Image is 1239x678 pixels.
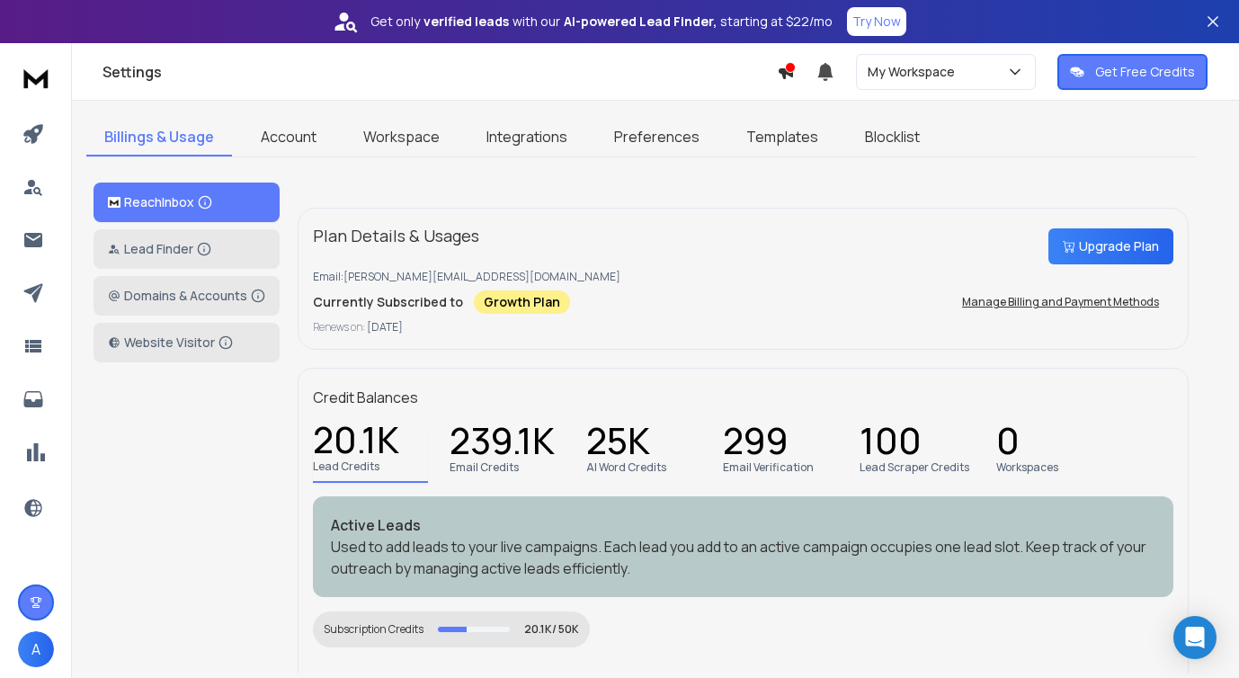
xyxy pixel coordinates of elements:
button: Upgrade Plan [1048,228,1173,264]
p: Active Leads [331,514,1155,536]
div: Open Intercom Messenger [1173,616,1217,659]
p: Plan Details & Usages [313,223,479,248]
strong: verified leads [423,13,509,31]
p: Manage Billing and Payment Methods [962,295,1159,309]
button: Manage Billing and Payment Methods [948,284,1173,320]
h1: Settings [103,61,777,83]
button: A [18,631,54,667]
p: 20.1K/ 50K [524,622,579,637]
p: 299 [723,432,789,457]
a: Workspace [345,119,458,156]
strong: AI-powered Lead Finder, [564,13,717,31]
div: Growth Plan [474,290,570,314]
p: Lead Scraper Credits [860,460,969,475]
img: logo [108,197,120,209]
p: Currently Subscribed to [313,293,463,311]
a: Blocklist [847,119,938,156]
p: Email: [PERSON_NAME][EMAIL_ADDRESS][DOMAIN_NAME] [313,270,1173,284]
button: Get Free Credits [1057,54,1208,90]
p: Workspaces [996,460,1058,475]
p: Email Verification [723,460,814,475]
button: Domains & Accounts [94,276,280,316]
button: Lead Finder [94,229,280,269]
button: ReachInbox [94,183,280,222]
a: Billings & Usage [86,119,232,156]
p: Get Free Credits [1095,63,1195,81]
button: Website Visitor [94,323,280,362]
div: Subscription Credits [324,622,423,637]
a: Templates [728,119,836,156]
p: Try Now [852,13,901,31]
p: Email Credits [450,460,519,475]
p: Renews on: [313,320,1173,335]
span: [DATE] [367,319,403,335]
button: Try Now [847,7,906,36]
p: Credit Balances [313,387,418,408]
p: 100 [860,432,922,457]
p: Get only with our starting at $22/mo [370,13,833,31]
p: 0 [996,432,1020,457]
a: Account [243,119,334,156]
p: My Workspace [868,63,962,81]
p: AI Word Credits [586,460,666,475]
a: Preferences [596,119,718,156]
p: 20.1K [313,431,399,456]
p: 25K [586,432,650,457]
p: Used to add leads to your live campaigns. Each lead you add to an active campaign occupies one le... [331,536,1155,579]
p: Lead Credits [313,459,379,474]
a: Integrations [468,119,585,156]
img: logo [18,61,54,94]
p: 239.1K [450,432,555,457]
